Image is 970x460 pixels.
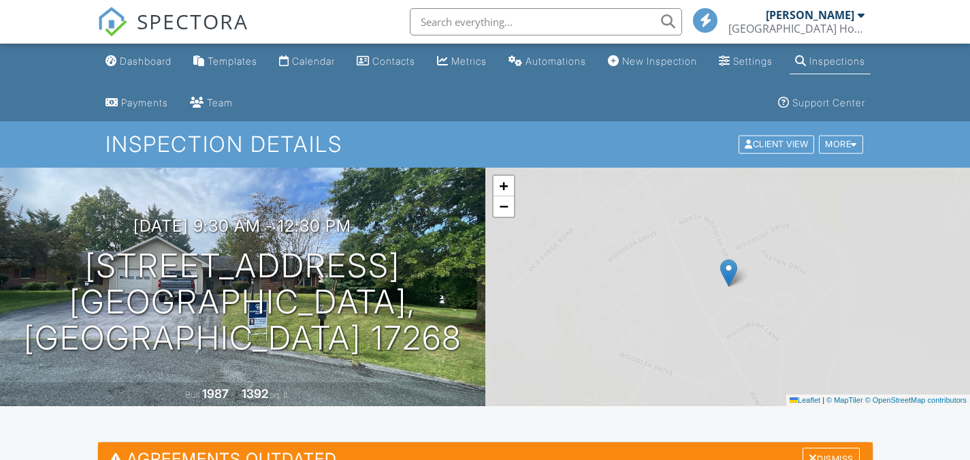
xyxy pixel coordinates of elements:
[809,55,865,67] div: Inspections
[133,217,351,235] h3: [DATE] 9:30 am - 12:30 pm
[739,136,814,154] div: Client View
[274,49,340,74] a: Calendar
[526,55,586,67] div: Automations
[790,396,820,404] a: Leaflet
[188,49,263,74] a: Templates
[208,55,257,67] div: Templates
[185,390,200,400] span: Built
[270,390,289,400] span: sq. ft.
[242,386,268,401] div: 1392
[737,138,818,149] a: Client View
[499,198,508,215] span: −
[121,97,168,108] div: Payments
[372,55,415,67] div: Contacts
[790,49,871,74] a: Inspections
[503,49,592,74] a: Automations (Basic)
[822,396,824,404] span: |
[720,259,737,287] img: Marker
[184,91,238,116] a: Team
[499,177,508,194] span: +
[432,49,492,74] a: Metrics
[766,8,854,22] div: [PERSON_NAME]
[792,97,865,108] div: Support Center
[137,7,248,35] span: SPECTORA
[97,7,127,37] img: The Best Home Inspection Software - Spectora
[97,18,248,47] a: SPECTORA
[106,132,864,156] h1: Inspection Details
[819,136,863,154] div: More
[410,8,682,35] input: Search everything...
[207,97,233,108] div: Team
[351,49,421,74] a: Contacts
[494,176,514,196] a: Zoom in
[120,55,172,67] div: Dashboard
[826,396,863,404] a: © MapTiler
[22,248,464,356] h1: [STREET_ADDRESS] [GEOGRAPHIC_DATA], [GEOGRAPHIC_DATA] 17268
[202,386,229,401] div: 1987
[451,55,487,67] div: Metrics
[622,55,697,67] div: New Inspection
[728,22,864,35] div: South Central PA Home Inspection Co. Inc.
[100,49,177,74] a: Dashboard
[602,49,702,74] a: New Inspection
[733,55,773,67] div: Settings
[713,49,778,74] a: Settings
[100,91,174,116] a: Payments
[773,91,871,116] a: Support Center
[865,396,967,404] a: © OpenStreetMap contributors
[494,196,514,217] a: Zoom out
[292,55,335,67] div: Calendar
